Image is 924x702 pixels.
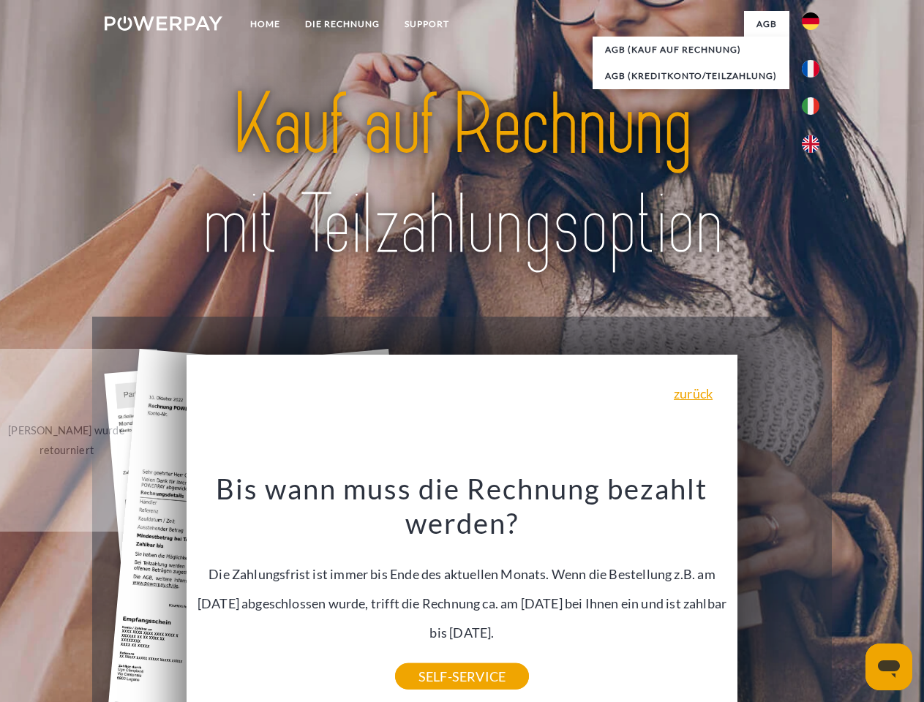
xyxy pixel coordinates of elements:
[293,11,392,37] a: DIE RECHNUNG
[195,471,729,676] div: Die Zahlungsfrist ist immer bis Ende des aktuellen Monats. Wenn die Bestellung z.B. am [DATE] abg...
[802,135,819,153] img: en
[140,70,784,280] img: title-powerpay_de.svg
[195,471,729,541] h3: Bis wann muss die Rechnung bezahlt werden?
[802,97,819,115] img: it
[744,11,789,37] a: agb
[802,60,819,78] img: fr
[392,11,462,37] a: SUPPORT
[674,387,713,400] a: zurück
[865,643,912,690] iframe: Schaltfläche zum Öffnen des Messaging-Fensters
[238,11,293,37] a: Home
[105,16,222,31] img: logo-powerpay-white.svg
[593,63,789,89] a: AGB (Kreditkonto/Teilzahlung)
[593,37,789,63] a: AGB (Kauf auf Rechnung)
[802,12,819,30] img: de
[395,663,529,690] a: SELF-SERVICE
